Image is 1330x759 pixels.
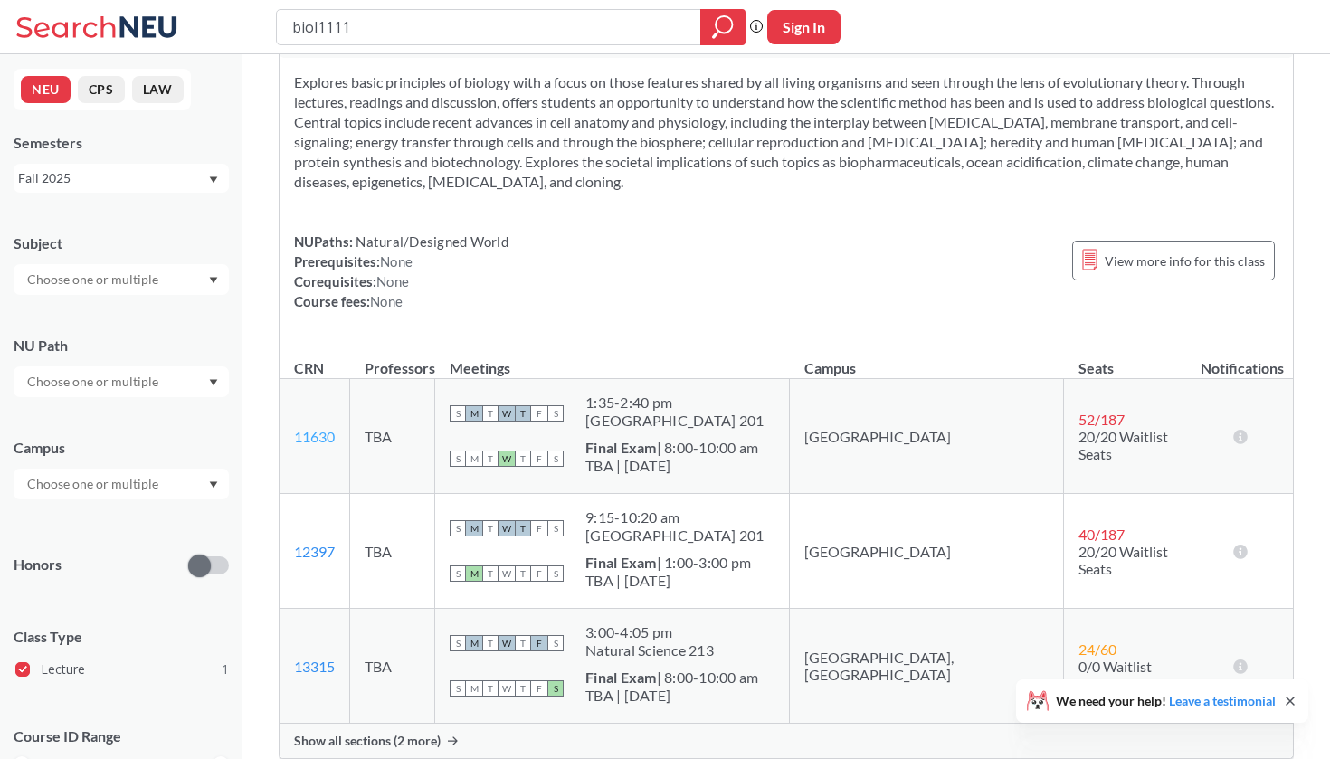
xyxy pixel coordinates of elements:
[767,10,841,44] button: Sign In
[18,473,170,495] input: Choose one or multiple
[1105,250,1265,272] span: View more info for this class
[585,641,714,659] div: Natural Science 213
[14,336,229,356] div: NU Path
[1169,693,1276,708] a: Leave a testimonial
[222,659,229,679] span: 1
[585,527,764,545] div: [GEOGRAPHIC_DATA] 201
[547,405,564,422] span: S
[209,379,218,386] svg: Dropdown arrow
[700,9,746,45] div: magnifying glass
[585,554,657,571] b: Final Exam
[18,371,170,393] input: Choose one or multiple
[209,277,218,284] svg: Dropdown arrow
[515,451,531,467] span: T
[585,554,751,572] div: | 1:00-3:00 pm
[14,469,229,499] div: Dropdown arrow
[547,565,564,582] span: S
[466,565,482,582] span: M
[294,72,1278,192] section: Explores basic principles of biology with a focus on those features shared by all living organism...
[790,609,1064,724] td: [GEOGRAPHIC_DATA], [GEOGRAPHIC_DATA]
[515,635,531,651] span: T
[585,669,657,686] b: Final Exam
[1078,640,1116,658] span: 24 / 60
[482,565,499,582] span: T
[712,14,734,40] svg: magnifying glass
[294,658,335,675] a: 13315
[499,451,515,467] span: W
[450,451,466,467] span: S
[14,164,229,193] div: Fall 2025Dropdown arrow
[380,253,413,270] span: None
[294,358,324,378] div: CRN
[14,726,229,747] p: Course ID Range
[1192,340,1293,379] th: Notifications
[1078,411,1125,428] span: 52 / 187
[499,520,515,536] span: W
[547,680,564,697] span: S
[499,680,515,697] span: W
[585,457,758,475] div: TBA | [DATE]
[482,635,499,651] span: T
[515,680,531,697] span: T
[209,176,218,184] svg: Dropdown arrow
[14,627,229,647] span: Class Type
[585,623,714,641] div: 3:00 - 4:05 pm
[499,635,515,651] span: W
[294,543,335,560] a: 12397
[209,481,218,489] svg: Dropdown arrow
[450,520,466,536] span: S
[515,405,531,422] span: T
[14,366,229,397] div: Dropdown arrow
[450,635,466,651] span: S
[515,520,531,536] span: T
[585,439,758,457] div: | 8:00-10:00 am
[585,687,758,705] div: TBA | [DATE]
[450,565,466,582] span: S
[531,565,547,582] span: F
[1064,340,1192,379] th: Seats
[353,233,508,250] span: Natural/Designed World
[14,555,62,575] p: Honors
[350,340,435,379] th: Professors
[531,405,547,422] span: F
[1056,695,1276,707] span: We need your help!
[482,405,499,422] span: T
[350,609,435,724] td: TBA
[350,379,435,494] td: TBA
[370,293,403,309] span: None
[482,451,499,467] span: T
[466,635,482,651] span: M
[18,168,207,188] div: Fall 2025
[1078,526,1125,543] span: 40 / 187
[466,451,482,467] span: M
[499,405,515,422] span: W
[294,428,335,445] a: 11630
[18,269,170,290] input: Choose one or multiple
[14,264,229,295] div: Dropdown arrow
[14,133,229,153] div: Semesters
[515,565,531,582] span: T
[450,405,466,422] span: S
[21,76,71,103] button: NEU
[294,232,508,311] div: NUPaths: Prerequisites: Corequisites: Course fees:
[1078,543,1168,577] span: 20/20 Waitlist Seats
[132,76,184,103] button: LAW
[450,680,466,697] span: S
[482,520,499,536] span: T
[585,412,764,430] div: [GEOGRAPHIC_DATA] 201
[531,680,547,697] span: F
[547,520,564,536] span: S
[547,451,564,467] span: S
[15,658,229,681] label: Lecture
[531,635,547,651] span: F
[531,451,547,467] span: F
[435,340,790,379] th: Meetings
[547,635,564,651] span: S
[585,508,764,527] div: 9:15 - 10:20 am
[790,340,1064,379] th: Campus
[14,438,229,458] div: Campus
[482,680,499,697] span: T
[78,76,125,103] button: CPS
[585,572,751,590] div: TBA | [DATE]
[1078,428,1168,462] span: 20/20 Waitlist Seats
